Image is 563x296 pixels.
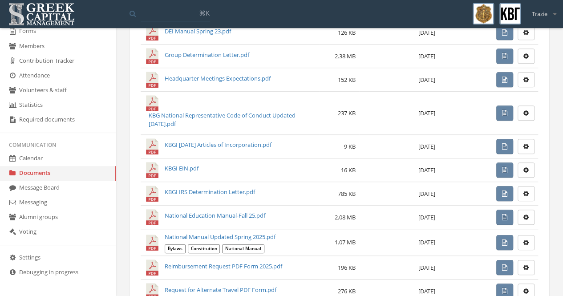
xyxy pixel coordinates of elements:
a: DEI Manual Spring 23.pdf [165,27,231,35]
img: National Education Manual-Fall 25.pdf [144,209,160,225]
a: KBGI EIN.pdf [165,164,198,172]
span: ⌘K [199,8,210,17]
span: [DATE] [418,238,435,246]
span: 152 KB [338,76,356,84]
img: KBGI IRS Determination Letter.pdf [144,186,160,202]
span: 16 KB [341,166,356,174]
span: [DATE] [418,52,435,60]
img: Headquarter Meetings Expectations.pdf [144,72,160,88]
div: Trazie [526,3,556,18]
span: National Manual [222,244,264,253]
span: [DATE] [418,166,435,174]
span: 1.07 MB [335,238,356,246]
span: [DATE] [418,287,435,295]
span: [DATE] [418,28,435,36]
span: [DATE] [418,190,435,198]
a: Reimbursement Request PDF Form 2025.pdf [165,262,282,270]
span: 126 KB [338,28,356,36]
img: National Manual Updated Spring 2025.pdf [144,235,160,251]
span: 276 KB [338,287,356,295]
a: Headquarter Meetings Expectations.pdf [165,74,271,82]
a: Bylaws [165,244,188,252]
img: Group Determination Letter.pdf [144,48,160,64]
span: 2.38 MB [335,52,356,60]
span: Trazie [532,10,547,18]
span: 2.08 MB [335,213,356,221]
img: KBGI EIN.pdf [144,162,160,178]
span: 785 KB [338,190,356,198]
a: National Education Manual-Fall 25.pdf [165,211,265,219]
img: Reimbursement Request PDF Form 2025.pdf [144,260,160,276]
span: [DATE] [418,76,435,84]
a: Constitution [188,244,223,252]
span: [DATE] [418,213,435,221]
a: Request for Alternate Travel PDF Form.pdf [165,286,276,294]
img: KBGI 4-19-2013 Articles of Incorporation.pdf [144,138,160,154]
a: Group Determination Letter.pdf [165,51,249,59]
span: Constitution [188,244,220,253]
a: KBGI [DATE] Articles of Incorporation.pdf [165,141,271,149]
a: KBGI IRS Determination Letter.pdf [165,188,255,196]
span: 237 KB [338,109,356,117]
a: KBG National Representative Code of Conduct Updated [DATE].pdf [149,111,296,128]
span: Bylaws [165,244,186,253]
span: 9 KB [344,142,356,150]
a: National Manual Updated Spring 2025.pdf [165,233,275,241]
span: [DATE] [418,264,435,272]
a: National Manual [222,244,267,252]
span: [DATE] [418,142,435,150]
img: DEI Manual Spring 23.pdf [144,24,160,41]
img: KBG National Representative Code of Conduct Updated July 2022.pdf [144,95,160,111]
span: [DATE] [418,109,435,117]
span: 196 KB [338,264,356,272]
